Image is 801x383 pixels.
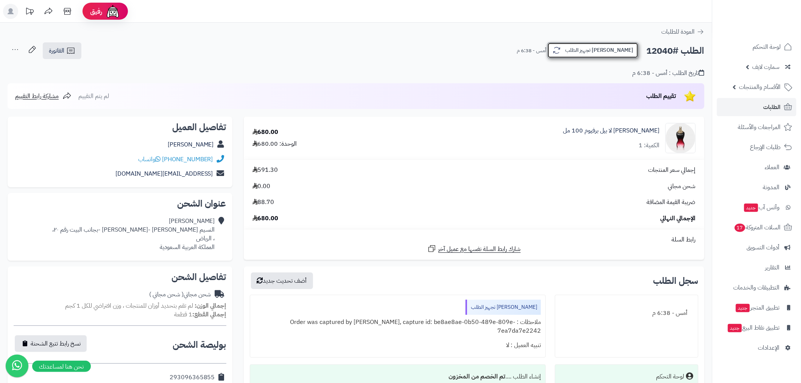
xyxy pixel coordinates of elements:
[717,218,796,237] a: السلات المتروكة17
[662,27,695,36] span: العودة للطلبات
[717,158,796,176] a: العملاء
[65,301,193,310] span: لم تقم بتحديد أوزان للمنتجات ، وزن افتراضي للكل 1 كجم
[738,122,781,132] span: المراجعات والأسئلة
[255,338,541,353] div: تنبيه العميل : لا
[765,162,780,173] span: العملاء
[735,302,780,313] span: تطبيق المتجر
[750,142,781,153] span: طلبات الإرجاع
[717,279,796,297] a: التطبيقات والخدمات
[20,4,39,21] a: تحديثات المنصة
[14,272,226,282] h2: تفاصيل الشحن
[105,4,120,19] img: ai-face.png
[647,92,676,101] span: تقييم الطلب
[115,169,213,178] a: [EMAIL_ADDRESS][DOMAIN_NAME]
[49,46,64,55] span: الفاتورة
[735,224,745,232] span: 17
[717,38,796,56] a: لوحة التحكم
[717,319,796,337] a: تطبيق نقاط البيعجديد
[633,69,704,78] div: تاريخ الطلب : أمس - 6:38 م
[728,324,742,332] span: جديد
[78,92,109,101] span: لم يتم التقييم
[43,42,81,59] a: الفاتورة
[668,182,696,191] span: شحن مجاني
[14,123,226,132] h2: تفاصيل العميل
[449,372,505,381] b: تم الخصم من المخزون
[252,128,279,137] div: 680.00
[252,214,279,223] span: 680.00
[466,300,541,315] div: [PERSON_NAME] تجهيز الطلب
[563,126,660,135] a: [PERSON_NAME] لا بيل برفيوم 100 مل
[15,92,59,101] span: مشاركة رابط التقييم
[653,276,698,285] h3: سجل الطلب
[758,343,780,353] span: الإعدادات
[252,198,274,207] span: 88.70
[750,21,794,37] img: logo-2.png
[15,335,87,352] button: نسخ رابط تتبع الشحنة
[173,340,226,349] h2: بوليصة الشحن
[753,42,781,52] span: لوحة التحكم
[252,166,278,174] span: 591.30
[170,373,215,382] div: 293096365855
[753,62,780,72] span: سمارت لايف
[168,140,214,149] a: [PERSON_NAME]
[662,27,704,36] a: العودة للطلبات
[639,141,660,150] div: الكمية: 1
[52,217,215,251] div: [PERSON_NAME] النسيم [PERSON_NAME] -[PERSON_NAME] -بجانب البيت رقم ٢٠، ، الرياض المملكة العربية ا...
[647,198,696,207] span: ضريبة القيمة المضافة
[252,182,271,191] span: 0.00
[739,82,781,92] span: الأقسام والمنتجات
[717,138,796,156] a: طلبات الإرجاع
[717,238,796,257] a: أدوات التسويق
[736,304,750,312] span: جديد
[743,202,780,213] span: وآتس آب
[717,339,796,357] a: الإعدادات
[247,235,701,244] div: رابط السلة
[661,214,696,223] span: الإجمالي النهائي
[547,42,639,58] button: [PERSON_NAME] تجهيز الطلب
[717,258,796,277] a: التقارير
[31,339,81,348] span: نسخ رابط تتبع الشحنة
[656,372,684,381] div: لوحة التحكم
[727,322,780,333] span: تطبيق نقاط البيع
[717,118,796,136] a: المراجعات والأسئلة
[666,123,695,153] img: 1650226137-8435415049542_jean_paul_gaultier_jpg_la_belle_edpi_100ml-90x90.png
[647,43,704,59] h2: الطلب #12040
[648,166,696,174] span: إجمالي سعر المنتجات
[560,306,693,321] div: أمس - 6:38 م
[734,222,781,233] span: السلات المتروكة
[255,315,541,338] div: ملاحظات : Order was captured by [PERSON_NAME], capture id: be8ae8ae-0b50-489e-809e-7ea7da7e2242
[747,242,780,253] span: أدوات التسويق
[717,98,796,116] a: الطلبات
[149,290,184,299] span: ( شحن مجاني )
[149,290,211,299] div: شحن مجاني
[734,282,780,293] span: التطبيقات والخدمات
[162,155,213,164] a: [PHONE_NUMBER]
[744,204,758,212] span: جديد
[438,245,521,254] span: شارك رابط السلة نفسها مع عميل آخر
[427,244,521,254] a: شارك رابط السلة نفسها مع عميل آخر
[765,262,780,273] span: التقارير
[14,199,226,208] h2: عنوان الشحن
[174,310,226,319] small: 1 قطعة
[763,182,780,193] span: المدونة
[252,140,297,148] div: الوحدة: 680.00
[192,310,226,319] strong: إجمالي القطع:
[251,272,313,289] button: أضف تحديث جديد
[195,301,226,310] strong: إجمالي الوزن:
[717,178,796,196] a: المدونة
[717,198,796,216] a: وآتس آبجديد
[90,7,102,16] span: رفيق
[517,47,546,54] small: أمس - 6:38 م
[15,92,72,101] a: مشاركة رابط التقييم
[717,299,796,317] a: تطبيق المتجرجديد
[138,155,161,164] a: واتساب
[764,102,781,112] span: الطلبات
